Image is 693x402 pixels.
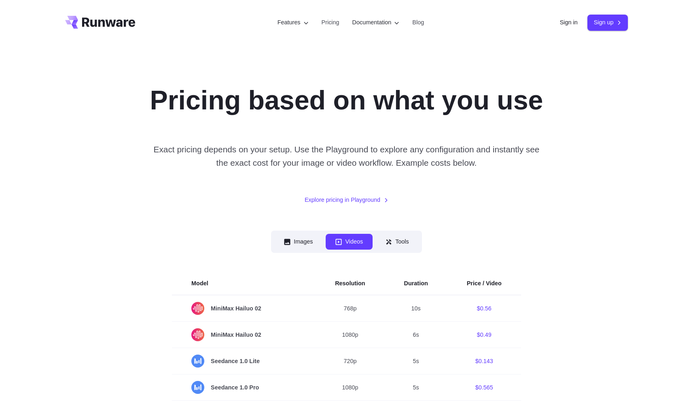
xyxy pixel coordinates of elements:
th: Duration [385,272,447,295]
td: $0.143 [447,348,521,374]
p: Exact pricing depends on your setup. Use the Playground to explore any configuration and instantl... [149,143,543,170]
td: $0.56 [447,295,521,322]
th: Resolution [316,272,384,295]
button: Images [274,234,322,250]
td: $0.49 [447,322,521,348]
td: 720p [316,348,384,374]
td: 1080p [316,374,384,401]
td: 6s [385,322,447,348]
button: Videos [326,234,373,250]
th: Price / Video [447,272,521,295]
th: Model [172,272,316,295]
td: 5s [385,374,447,401]
span: Seedance 1.0 Pro [191,381,296,394]
td: $0.565 [447,374,521,401]
a: Pricing [322,18,339,27]
td: 1080p [316,322,384,348]
a: Explore pricing in Playground [305,195,388,205]
a: Sign in [560,18,578,27]
a: Blog [412,18,424,27]
td: 5s [385,348,447,374]
span: Seedance 1.0 Lite [191,355,296,368]
td: 768p [316,295,384,322]
a: Sign up [587,15,628,30]
h1: Pricing based on what you use [150,84,543,117]
label: Documentation [352,18,400,27]
a: Go to / [65,16,136,29]
label: Features [278,18,309,27]
td: 10s [385,295,447,322]
span: MiniMax Hailuo 02 [191,328,296,341]
button: Tools [376,234,419,250]
span: MiniMax Hailuo 02 [191,302,296,315]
